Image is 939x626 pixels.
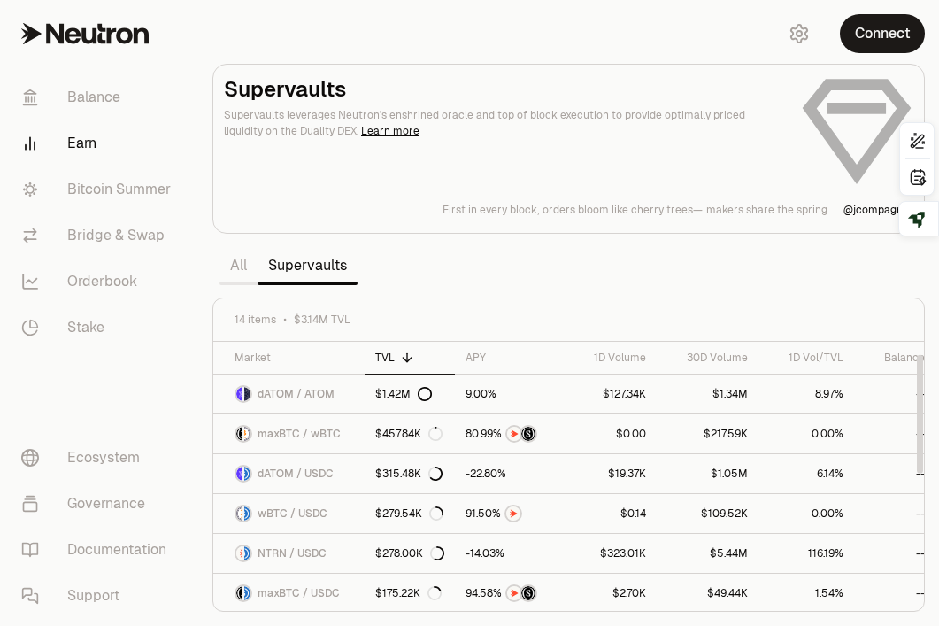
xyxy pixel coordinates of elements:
div: $278.00K [375,546,444,560]
button: Connect [840,14,925,53]
a: $175.22K [365,574,455,613]
a: maxBTC LogowBTC LogomaxBTC / wBTC [213,414,365,453]
span: NTRN / USDC [258,546,327,560]
span: maxBTC / USDC [258,586,340,600]
a: $0.00 [564,414,657,453]
a: Support [7,573,191,619]
span: $3.14M TVL [294,313,350,327]
a: maxBTC LogoUSDC LogomaxBTC / USDC [213,574,365,613]
a: NTRNStructured Points [455,414,564,453]
a: $2.70K [564,574,657,613]
a: 6.14% [758,454,854,493]
a: Balance [7,74,191,120]
div: $279.54K [375,506,443,521]
a: $1.42M [365,375,455,413]
a: $278.00K [365,534,455,573]
a: Ecosystem [7,435,191,481]
a: All [219,248,258,283]
a: 8.97% [758,375,854,413]
a: $49.44K [657,574,758,613]
a: -- [854,494,935,533]
div: $1.42M [375,387,432,401]
img: NTRN [506,506,520,521]
p: orders bloom like cherry trees— [543,203,703,217]
div: 1D Vol/TVL [769,351,843,365]
button: NTRN [466,505,553,522]
a: $315.48K [365,454,455,493]
div: Market [235,351,354,365]
span: wBTC / USDC [258,506,327,521]
a: $1.34M [657,375,758,413]
a: Stake [7,305,191,351]
div: $457.84K [375,427,443,441]
a: $19.37K [564,454,657,493]
a: wBTC LogoUSDC LogowBTC / USDC [213,494,365,533]
button: NTRNStructured Points [466,425,553,443]
a: Supervaults [258,248,358,283]
button: NTRNStructured Points [466,584,553,602]
div: $175.22K [375,586,442,600]
a: -- [854,375,935,413]
div: 30D Volume [667,351,748,365]
img: wBTC Logo [244,427,250,441]
div: Balance [865,351,925,365]
a: $323.01K [564,534,657,573]
a: -- [854,454,935,493]
div: APY [466,351,553,365]
a: $279.54K [365,494,455,533]
span: dATOM / USDC [258,467,334,481]
a: 0.00% [758,414,854,453]
img: NTRN [507,427,521,441]
img: USDC Logo [244,467,250,481]
a: dATOM LogoUSDC LogodATOM / USDC [213,454,365,493]
a: 116.19% [758,534,854,573]
img: maxBTC Logo [236,427,242,441]
a: -- [854,534,935,573]
a: Documentation [7,527,191,573]
img: maxBTC Logo [236,586,242,600]
a: Governance [7,481,191,527]
a: Orderbook [7,259,191,305]
span: 14 items [235,313,276,327]
img: dATOM Logo [236,387,242,401]
p: Supervaults leverages Neutron's enshrined oracle and top of block execution to provide optimally ... [224,107,786,139]
a: NTRNStructured Points [455,574,564,613]
a: 1.54% [758,574,854,613]
img: Structured Points [521,427,535,441]
a: Earn [7,120,191,166]
p: First in every block, [443,203,539,217]
a: $457.84K [365,414,455,453]
img: wBTC Logo [236,506,242,521]
a: Learn more [361,124,419,138]
a: dATOM LogoATOM LogodATOM / ATOM [213,375,365,413]
a: NTRN LogoUSDC LogoNTRN / USDC [213,534,365,573]
p: @ jcompagni1 [843,203,910,217]
div: TVL [375,351,444,365]
a: First in every block,orders bloom like cherry trees—makers share the spring. [443,203,829,217]
a: Bridge & Swap [7,213,191,259]
img: NTRN Logo [236,546,242,560]
a: 0.00% [758,494,854,533]
img: dATOM Logo [236,467,242,481]
a: Bitcoin Summer [7,166,191,213]
div: 1D Volume [574,351,646,365]
a: -- [854,574,935,613]
a: NTRN [455,494,564,533]
img: Structured Points [521,586,535,600]
h2: Supervaults [224,75,786,104]
img: ATOM Logo [244,387,250,401]
p: makers share the spring. [706,203,829,217]
a: -- [854,414,935,453]
a: $127.34K [564,375,657,413]
a: $0.14 [564,494,657,533]
span: dATOM / ATOM [258,387,335,401]
a: $217.59K [657,414,758,453]
a: $1.05M [657,454,758,493]
img: USDC Logo [244,586,250,600]
span: maxBTC / wBTC [258,427,341,441]
a: $5.44M [657,534,758,573]
a: @jcompagni1 [843,203,910,217]
a: $109.52K [657,494,758,533]
div: $315.48K [375,467,443,481]
img: USDC Logo [244,506,250,521]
